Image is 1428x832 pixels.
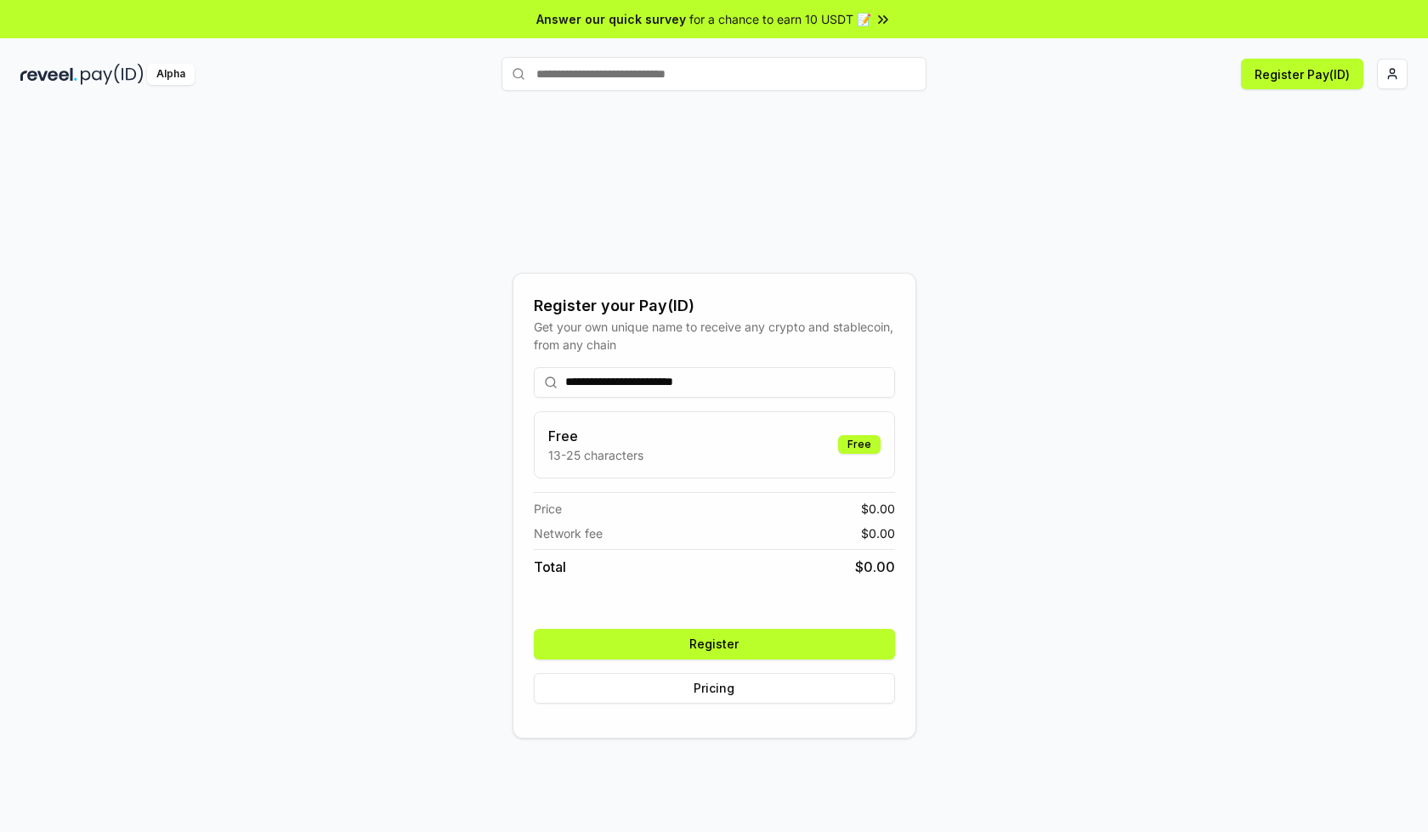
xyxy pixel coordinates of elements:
button: Pricing [534,673,895,704]
button: Register [534,629,895,659]
span: Network fee [534,524,603,542]
span: Price [534,500,562,518]
img: pay_id [81,64,144,85]
span: for a chance to earn 10 USDT 📝 [689,10,871,28]
span: $ 0.00 [855,557,895,577]
div: Register your Pay(ID) [534,294,895,318]
span: Answer our quick survey [536,10,686,28]
span: $ 0.00 [861,524,895,542]
div: Free [838,435,881,454]
img: reveel_dark [20,64,77,85]
p: 13-25 characters [548,446,643,464]
span: $ 0.00 [861,500,895,518]
span: Total [534,557,566,577]
h3: Free [548,426,643,446]
div: Get your own unique name to receive any crypto and stablecoin, from any chain [534,318,895,354]
button: Register Pay(ID) [1241,59,1363,89]
div: Alpha [147,64,195,85]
